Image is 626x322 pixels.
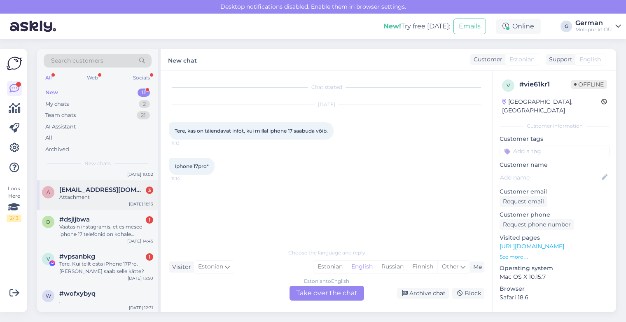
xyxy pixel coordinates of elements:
[169,249,484,257] div: Choose the language and reply
[7,215,21,222] div: 2 / 3
[500,219,574,230] div: Request phone number
[500,135,610,143] p: Customer tags
[575,20,621,33] a: GermanMobipunkt OÜ
[575,20,612,26] div: German
[500,285,610,293] p: Browser
[502,98,601,115] div: [GEOGRAPHIC_DATA], [GEOGRAPHIC_DATA]
[408,261,437,273] div: Finnish
[169,84,484,91] div: Chat started
[546,55,572,64] div: Support
[304,278,349,285] div: Estonian to English
[46,219,50,225] span: d
[169,263,191,271] div: Visitor
[377,261,408,273] div: Russian
[383,22,401,30] b: New!
[45,134,52,142] div: All
[59,260,153,275] div: Tere. Kui teilt osta iPhone 17Pro. [PERSON_NAME] saab selle kätte?
[496,19,541,34] div: Online
[470,55,502,64] div: Customer
[127,171,153,177] div: [DATE] 10:02
[500,293,610,302] p: Safari 18.6
[168,54,197,65] label: New chat
[452,288,484,299] div: Block
[146,253,153,261] div: 1
[169,101,484,108] div: [DATE]
[500,173,600,182] input: Add name
[509,55,535,64] span: Estonian
[146,216,153,224] div: 1
[138,89,150,97] div: 11
[127,238,153,244] div: [DATE] 14:45
[383,21,450,31] div: Try free [DATE]:
[59,297,153,305] div: .
[129,305,153,311] div: [DATE] 12:31
[59,223,153,238] div: Vaatasin instagramis, et esimesed iphone 17 telefonid on kohale jõudnud. Millal hakkab tarne baas...
[198,262,223,271] span: Estonian
[500,253,610,261] p: See more ...
[85,72,100,83] div: Web
[290,286,364,301] div: Take over the chat
[47,256,50,262] span: v
[500,145,610,157] input: Add a tag
[7,185,21,222] div: Look Here
[453,19,486,34] button: Emails
[45,145,69,154] div: Archived
[519,79,571,89] div: # vie61kr1
[131,72,152,83] div: Socials
[470,263,482,271] div: Me
[59,216,90,223] span: #dsjijbwa
[500,196,547,207] div: Request email
[84,160,111,167] span: New chats
[59,194,153,201] div: Attachment
[45,123,76,131] div: AI Assistant
[129,201,153,207] div: [DATE] 18:13
[59,290,96,297] span: #wofxybyq
[146,187,153,194] div: 3
[51,56,103,65] span: Search customers
[128,275,153,281] div: [DATE] 13:50
[45,100,69,108] div: My chats
[561,21,572,32] div: G
[500,310,610,317] div: Extra
[45,111,76,119] div: Team chats
[171,175,202,182] span: 11:14
[175,163,209,169] span: Iphone 17pro*
[59,253,95,260] span: #vpsanbkg
[139,100,150,108] div: 2
[500,122,610,130] div: Customer information
[579,55,601,64] span: English
[500,161,610,169] p: Customer name
[137,111,150,119] div: 21
[500,243,564,250] a: [URL][DOMAIN_NAME]
[7,56,22,71] img: Askly Logo
[171,140,202,146] span: 11:13
[347,261,377,273] div: English
[442,263,459,270] span: Other
[500,187,610,196] p: Customer email
[500,264,610,273] p: Operating system
[500,233,610,242] p: Visited pages
[500,273,610,281] p: Mac OS X 10.15.7
[507,82,510,89] span: v
[44,72,53,83] div: All
[397,288,449,299] div: Archive chat
[47,189,50,195] span: a
[500,210,610,219] p: Customer phone
[575,26,612,33] div: Mobipunkt OÜ
[313,261,347,273] div: Estonian
[571,80,607,89] span: Offline
[46,293,51,299] span: w
[175,128,328,134] span: Tere, kas on táiendavat infot, kui millal iphone 17 saabuda võib.
[59,186,145,194] span: a4338532@gmail.com
[45,89,58,97] div: New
